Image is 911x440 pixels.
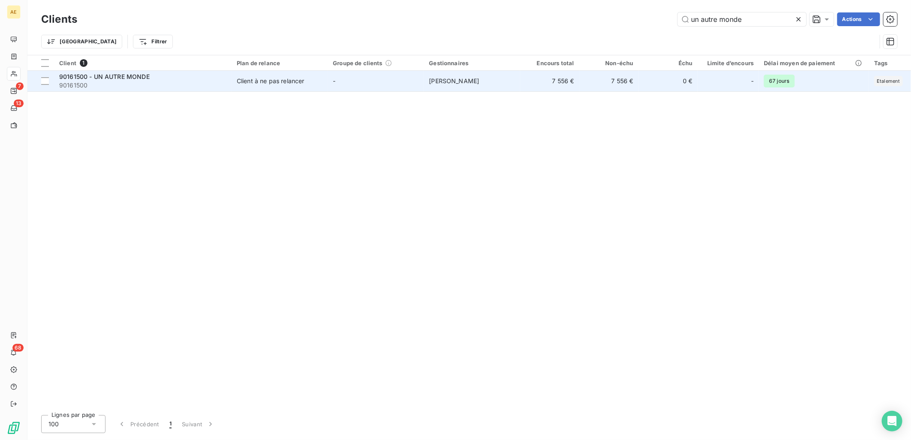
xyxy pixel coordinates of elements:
[177,415,220,433] button: Suivant
[16,82,24,90] span: 7
[7,5,21,19] div: AE
[59,81,226,90] span: 90161500
[41,35,122,48] button: [GEOGRAPHIC_DATA]
[237,60,323,66] div: Plan de relance
[169,420,172,428] span: 1
[429,77,479,84] span: [PERSON_NAME]
[429,60,515,66] div: Gestionnaires
[877,78,900,84] span: Etalement
[639,71,698,91] td: 0 €
[703,60,754,66] div: Limite d’encours
[133,35,172,48] button: Filtrer
[14,99,24,107] span: 13
[112,415,164,433] button: Précédent
[520,71,579,91] td: 7 556 €
[333,77,335,84] span: -
[237,77,305,85] div: Client à ne pas relancer
[678,12,806,26] input: Rechercher
[525,60,574,66] div: Encours total
[12,344,24,352] span: 68
[874,60,906,66] div: Tags
[333,60,383,66] span: Groupe de clients
[644,60,693,66] div: Échu
[59,73,150,80] span: 90161500 - UN AUTRE MONDE
[59,60,76,66] span: Client
[80,59,87,67] span: 1
[764,75,794,87] span: 67 jours
[585,60,633,66] div: Non-échu
[751,77,754,85] span: -
[837,12,880,26] button: Actions
[48,420,59,428] span: 100
[41,12,77,27] h3: Clients
[882,411,902,431] div: Open Intercom Messenger
[7,421,21,435] img: Logo LeanPay
[164,415,177,433] button: 1
[579,71,639,91] td: 7 556 €
[764,60,864,66] div: Délai moyen de paiement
